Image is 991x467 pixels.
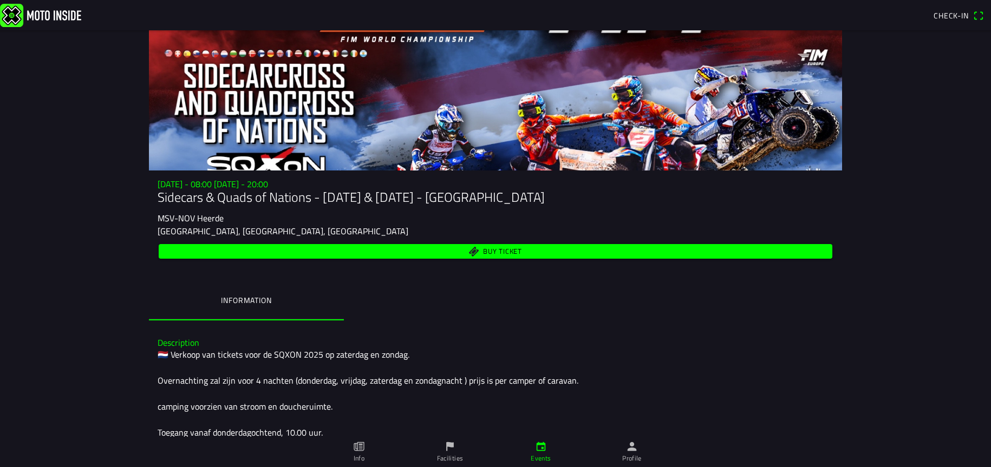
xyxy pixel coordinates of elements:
ion-text: MSV-NOV Heerde [158,212,224,225]
h3: [DATE] - 08:00 [DATE] - 20:00 [158,179,833,189]
ion-icon: person [626,440,638,452]
span: Check-in [934,10,969,21]
a: Check-inqr scanner [928,6,989,24]
ion-text: [GEOGRAPHIC_DATA], [GEOGRAPHIC_DATA], [GEOGRAPHIC_DATA] [158,225,408,238]
ion-label: Events [531,453,551,463]
span: Buy ticket [483,248,522,255]
ion-icon: calendar [535,440,547,452]
h3: Description [158,338,833,348]
ion-label: Information [221,294,271,306]
ion-label: Profile [622,453,642,463]
ion-icon: paper [353,440,365,452]
ion-icon: flag [444,440,456,452]
ion-label: Info [354,453,364,463]
h1: Sidecars & Quads of Nations - [DATE] & [DATE] - [GEOGRAPHIC_DATA] [158,189,833,205]
ion-label: Facilities [437,453,464,463]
